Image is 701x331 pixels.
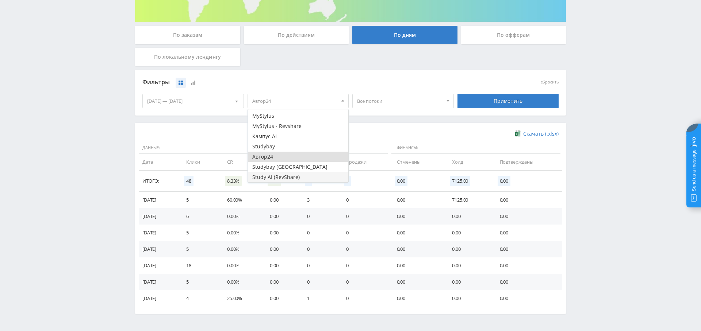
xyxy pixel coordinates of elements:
[244,26,349,44] div: По действиям
[179,290,220,307] td: 4
[339,257,390,274] td: 0
[139,142,298,154] span: Данные:
[248,152,349,162] button: Автор24
[390,192,445,208] td: 0.00
[179,241,220,257] td: 5
[390,257,445,274] td: 0.00
[395,176,407,186] span: 0.00
[357,94,443,108] span: Все потоки
[139,208,179,225] td: [DATE]
[445,225,492,241] td: 0.00
[493,257,562,274] td: 0.00
[263,241,300,257] td: 0.00
[220,225,263,241] td: 0.00%
[390,241,445,257] td: 0.00
[339,290,390,307] td: 0
[179,154,220,170] td: Клики
[390,274,445,290] td: 0.00
[263,208,300,225] td: 0.00
[515,130,521,137] img: xlsx
[248,131,349,141] button: Кампус AI
[248,162,349,172] button: Studybay [GEOGRAPHIC_DATA]
[263,192,300,208] td: 0.00
[445,154,492,170] td: Холд
[300,192,338,208] td: 3
[493,225,562,241] td: 0.00
[248,111,349,121] button: MyStylus
[263,257,300,274] td: 0.00
[263,274,300,290] td: 0.00
[445,257,492,274] td: 0.00
[498,176,510,186] span: 0.00
[523,131,559,137] span: Скачать (.xlsx)
[457,94,559,108] div: Применить
[220,154,263,170] td: CR
[184,176,194,186] span: 48
[493,241,562,257] td: 0.00
[390,290,445,307] td: 0.00
[179,225,220,241] td: 5
[515,130,559,137] a: Скачать (.xlsx)
[390,208,445,225] td: 0.00
[300,241,338,257] td: 0
[445,241,492,257] td: 0.00
[300,208,338,225] td: 0
[252,94,338,108] span: Автор24
[135,48,240,66] div: По локальному лендингу
[142,77,454,88] div: Фильтры
[493,208,562,225] td: 0.00
[445,274,492,290] td: 0.00
[248,141,349,152] button: Studybay
[220,257,263,274] td: 0.00%
[179,192,220,208] td: 5
[300,290,338,307] td: 1
[220,241,263,257] td: 0.00%
[541,80,559,85] button: сбросить
[390,225,445,241] td: 0.00
[220,192,263,208] td: 60.00%
[143,94,244,108] div: [DATE] — [DATE]
[139,225,179,241] td: [DATE]
[139,154,179,170] td: Дата
[248,121,349,131] button: MyStylus - Revshare
[445,208,492,225] td: 0.00
[179,274,220,290] td: 5
[135,26,240,44] div: По заказам
[339,192,390,208] td: 0
[339,274,390,290] td: 0
[493,154,562,170] td: Подтверждены
[300,225,338,241] td: 0
[493,274,562,290] td: 0.00
[445,192,492,208] td: 7125.00
[139,241,179,257] td: [DATE]
[220,208,263,225] td: 0.00%
[445,290,492,307] td: 0.00
[139,192,179,208] td: [DATE]
[139,257,179,274] td: [DATE]
[493,192,562,208] td: 0.00
[339,154,390,170] td: Продажи
[139,274,179,290] td: [DATE]
[300,274,338,290] td: 0
[179,257,220,274] td: 18
[450,176,470,186] span: 7125.00
[263,290,300,307] td: 0.00
[339,225,390,241] td: 0
[391,142,560,154] span: Финансы:
[263,225,300,241] td: 0.00
[139,290,179,307] td: [DATE]
[220,274,263,290] td: 0.00%
[493,290,562,307] td: 0.00
[225,176,242,186] span: 8.33%
[390,154,445,170] td: Отменены
[179,208,220,225] td: 6
[339,208,390,225] td: 0
[248,172,349,182] button: Study AI (RevShare)
[352,26,457,44] div: По дням
[220,290,263,307] td: 25.00%
[139,171,179,192] td: Итого:
[300,257,338,274] td: 0
[461,26,566,44] div: По офферам
[339,241,390,257] td: 0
